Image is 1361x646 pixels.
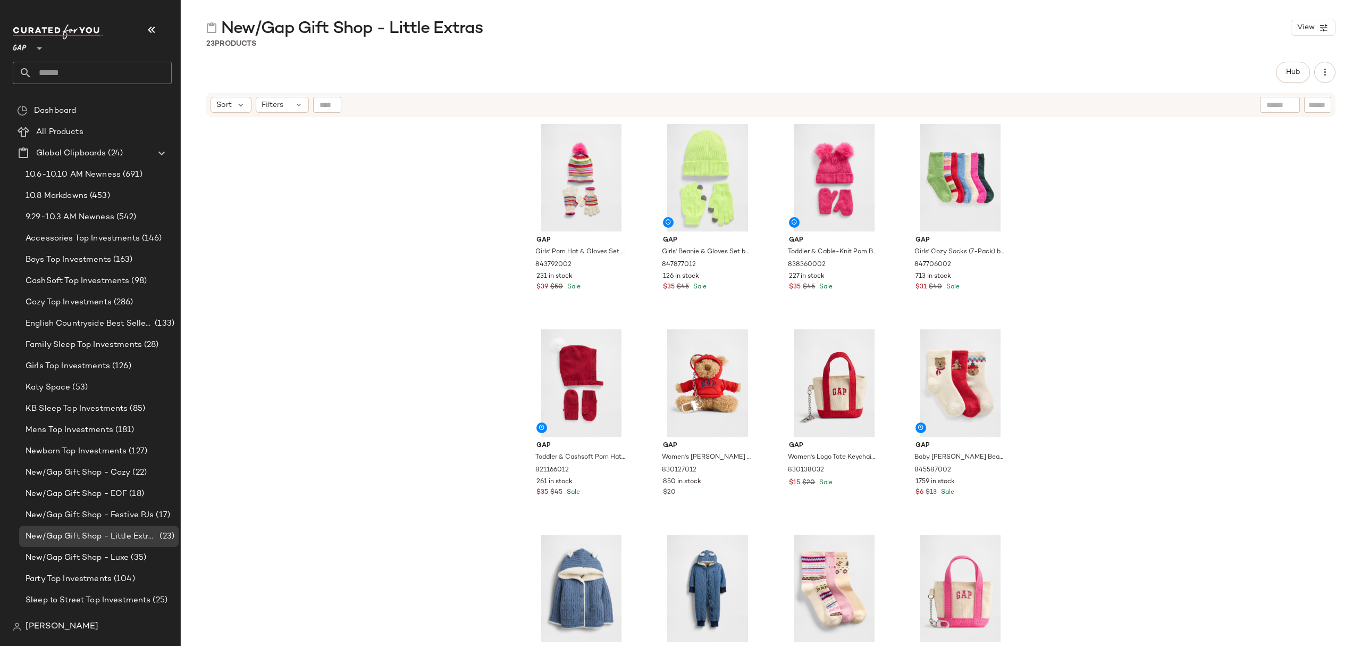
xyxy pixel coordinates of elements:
[206,22,217,33] img: svg%3e
[536,488,548,498] span: $35
[26,169,121,181] span: 10.6-10.10 AM Newness
[663,477,701,487] span: 850 in stock
[112,573,135,585] span: (104)
[788,466,824,475] span: 830138032
[26,620,98,633] span: [PERSON_NAME]
[536,272,573,281] span: 231 in stock
[216,100,232,111] span: Sort
[88,190,110,202] span: (453)
[26,382,70,394] span: Katy Space
[565,489,580,496] span: Sale
[129,552,146,564] span: (35)
[142,616,165,628] span: (150)
[939,489,954,496] span: Sale
[789,272,825,281] span: 227 in stock
[140,233,162,245] span: (146)
[121,169,142,181] span: (691)
[663,488,676,498] span: $20
[26,445,127,458] span: Newborn Top Investments
[789,478,800,488] span: $15
[914,260,951,270] span: 847706002
[17,105,28,116] img: svg%3e
[677,283,689,292] span: $45
[663,283,675,292] span: $35
[127,445,147,458] span: (127)
[550,488,562,498] span: $45
[262,100,283,111] span: Filters
[536,441,626,451] span: Gap
[915,488,923,498] span: $6
[13,24,103,39] img: cfy_white_logo.C9jOOHJF.svg
[789,236,879,245] span: Gap
[535,453,625,462] span: Toddler & Cashsoft Pom Hat & Mittens Set by Gap Sled Red Size 2-3 YRS
[802,478,815,488] span: $20
[915,283,927,292] span: $31
[26,573,112,585] span: Party Top Investments
[26,233,140,245] span: Accessories Top Investments
[944,284,960,291] span: Sale
[907,535,1014,642] img: cn59961339.jpg
[26,190,88,202] span: 10.8 Markdowns
[926,488,937,498] span: $13
[1291,20,1335,36] button: View
[34,105,76,117] span: Dashboard
[221,18,483,39] span: New/Gap Gift Shop - Little Extras
[789,283,801,292] span: $35
[654,124,761,231] img: cn60187113.jpg
[907,329,1014,437] img: cn60696847.jpg
[915,477,955,487] span: 1759 in stock
[130,467,147,479] span: (22)
[26,552,129,564] span: New/Gap Gift Shop - Luxe
[128,403,145,415] span: (85)
[157,531,174,543] span: (23)
[663,272,699,281] span: 126 in stock
[915,441,1005,451] span: Gap
[110,360,131,372] span: (126)
[914,466,951,475] span: 845587002
[788,260,826,270] span: 838360002
[13,623,21,631] img: svg%3e
[654,535,761,642] img: cn59795108.jpg
[803,283,815,292] span: $45
[528,329,635,437] img: cn60717037.jpg
[789,441,879,451] span: Gap
[662,247,752,257] span: Girls' Beanie & Gloves Set by Gap Active Yellow Size S/M
[536,283,548,292] span: $39
[127,488,144,500] span: (18)
[907,124,1014,231] img: cn60549965.jpg
[1276,62,1310,83] button: Hub
[114,211,137,223] span: (542)
[914,453,1004,462] span: Baby [PERSON_NAME] Bear Socks (3-Pack) by Gap Cozy Bear Size 6-12 M
[153,318,174,330] span: (133)
[536,236,626,245] span: Gap
[780,535,887,642] img: cn60159793.jpg
[106,147,123,160] span: (24)
[1297,23,1315,32] span: View
[26,403,128,415] span: KB Sleep Top Investments
[36,126,83,138] span: All Products
[528,535,635,642] img: cn59831832.jpg
[206,40,215,48] span: 23
[535,466,569,475] span: 821166012
[150,594,167,607] span: (25)
[26,296,112,309] span: Cozy Top Investments
[691,284,707,291] span: Sale
[654,329,761,437] img: cn60519072.jpg
[565,284,581,291] span: Sale
[206,38,256,49] div: Products
[788,247,878,257] span: Toddler & Cable-Knit Pom Beanie & Mittens Set by Gap Standout Pink Size 2-3 YRS
[70,382,88,394] span: (53)
[535,260,572,270] span: 843792002
[915,236,1005,245] span: Gap
[1286,68,1300,77] span: Hub
[26,488,127,500] span: New/Gap Gift Shop - EOF
[26,360,110,372] span: Girls Top Investments
[662,466,696,475] span: 830127012
[535,247,625,257] span: Girls' Pom Hat & Gloves Set by Gap Happy Stripe Size S/M
[536,477,573,487] span: 261 in stock
[817,284,833,291] span: Sale
[26,318,153,330] span: English Countryside Best Sellers 9.28-10.4
[662,453,752,462] span: Women's [PERSON_NAME] Bear Hoodie Keychain Charm by Gap Modern Red Logo One Size
[26,254,111,266] span: Boys Top Investments
[780,124,887,231] img: cn60671318.jpg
